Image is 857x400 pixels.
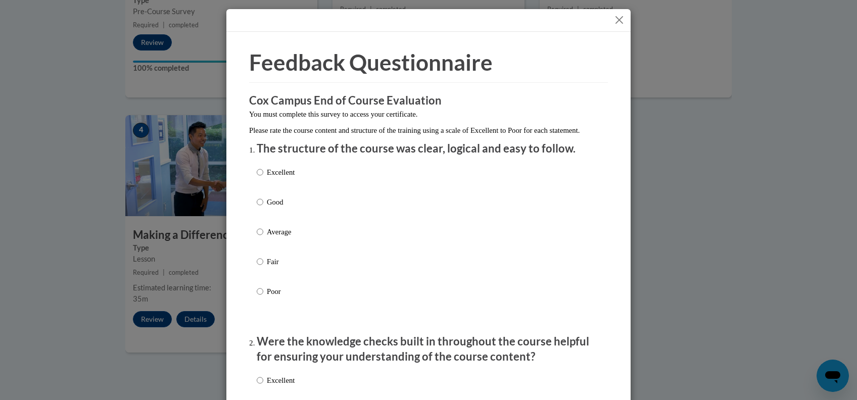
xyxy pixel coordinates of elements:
input: Poor [257,286,263,297]
input: Good [257,196,263,208]
p: Good [267,196,295,208]
h3: Cox Campus End of Course Evaluation [249,93,608,109]
input: Excellent [257,375,263,386]
span: Feedback Questionnaire [249,49,493,75]
input: Excellent [257,167,263,178]
p: Excellent [267,167,295,178]
p: Fair [267,256,295,267]
input: Average [257,226,263,237]
input: Fair [257,256,263,267]
p: Please rate the course content and structure of the training using a scale of Excellent to Poor f... [249,125,608,136]
p: The structure of the course was clear, logical and easy to follow. [257,141,600,157]
p: Excellent [267,375,295,386]
p: Were the knowledge checks built in throughout the course helpful for ensuring your understanding ... [257,334,600,365]
p: Poor [267,286,295,297]
p: Average [267,226,295,237]
p: You must complete this survey to access your certificate. [249,109,608,120]
button: Close [613,14,626,26]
